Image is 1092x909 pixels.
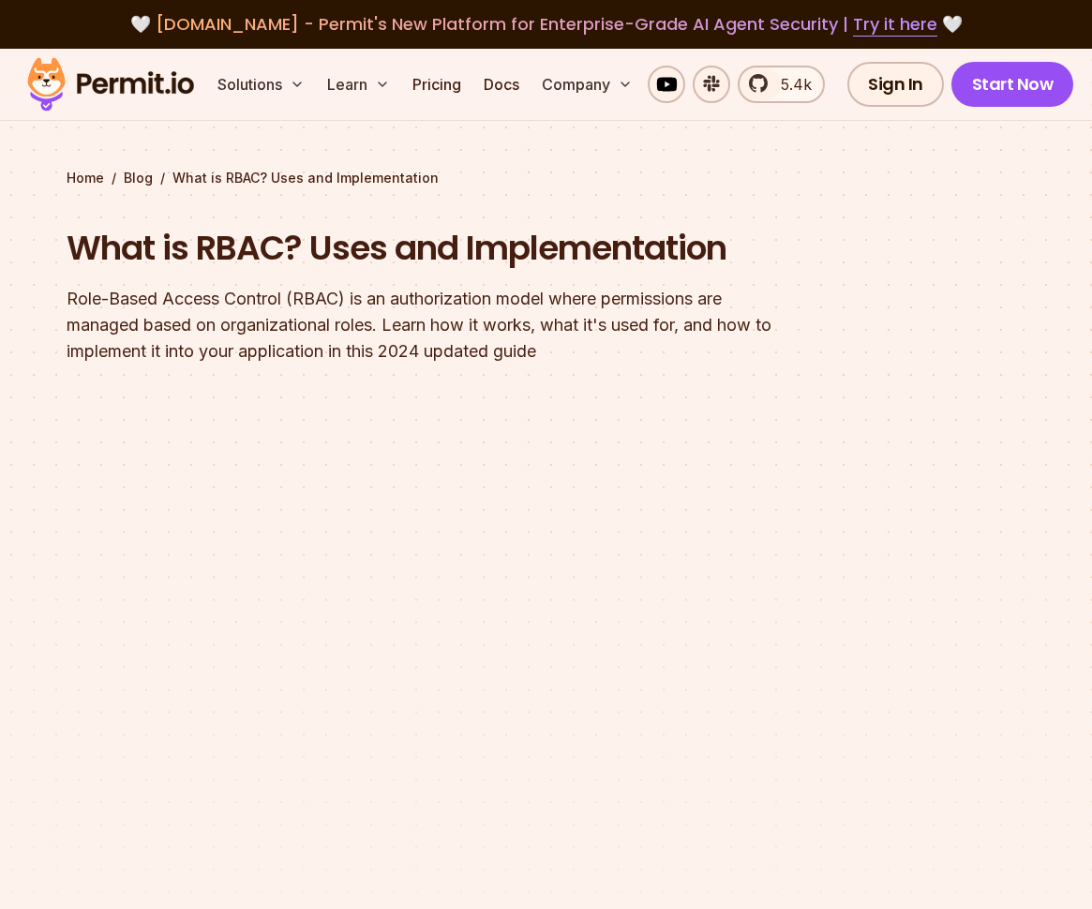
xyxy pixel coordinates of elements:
a: Start Now [951,62,1074,107]
div: / / [67,169,1026,187]
span: [DOMAIN_NAME] - Permit's New Platform for Enterprise-Grade AI Agent Security | [156,12,937,36]
h1: What is RBAC? Uses and Implementation [67,225,786,272]
a: Blog [124,169,153,187]
a: Sign In [847,62,944,107]
a: Try it here [853,12,937,37]
img: Permit logo [19,52,202,116]
button: Solutions [210,66,312,103]
div: 🤍 🤍 [45,11,1047,37]
div: Role-Based Access Control (RBAC) is an authorization model where permissions are managed based on... [67,286,786,365]
span: 5.4k [770,73,812,96]
a: Home [67,169,104,187]
button: Learn [320,66,397,103]
a: 5.4k [738,66,825,103]
a: Pricing [405,66,469,103]
button: Company [534,66,640,103]
a: Docs [476,66,527,103]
